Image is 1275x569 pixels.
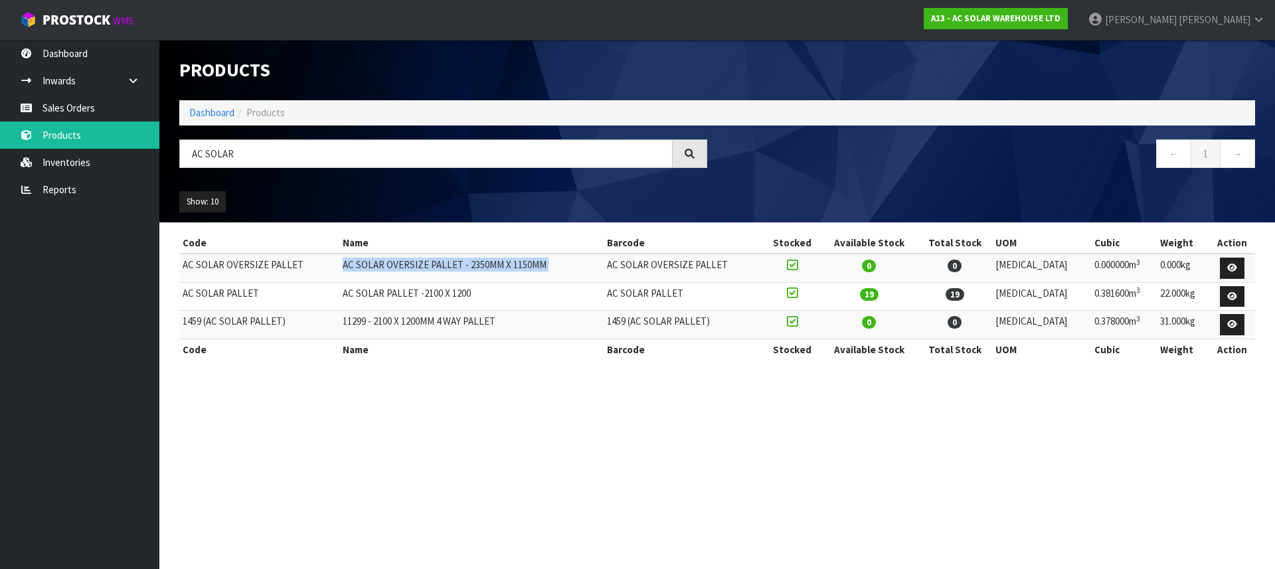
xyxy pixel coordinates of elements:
td: [MEDICAL_DATA] [992,311,1090,339]
input: Search products [179,139,673,168]
th: Total Stock [917,232,992,254]
th: Code [179,232,339,254]
button: Show: 10 [179,191,226,212]
span: [PERSON_NAME] [1105,13,1177,26]
img: cube-alt.png [20,11,37,28]
nav: Page navigation [727,139,1255,172]
span: 0 [948,260,962,272]
span: 0 [862,316,876,329]
small: WMS [113,15,133,27]
th: Cubic [1091,232,1157,254]
th: Weight [1157,232,1209,254]
a: 1 [1191,139,1221,168]
td: 0.000000m [1091,254,1157,282]
td: AC SOLAR PALLET [179,282,339,311]
sup: 3 [1136,314,1140,323]
th: Stocked [764,339,820,360]
td: [MEDICAL_DATA] [992,254,1090,282]
td: 1459 (AC SOLAR PALLET) [604,311,764,339]
td: [MEDICAL_DATA] [992,282,1090,311]
th: Name [339,232,604,254]
a: Dashboard [189,106,234,119]
td: 0.000kg [1157,254,1209,282]
span: ProStock [42,11,110,29]
span: 0 [948,316,962,329]
a: → [1220,139,1255,168]
span: 0 [862,260,876,272]
th: Cubic [1091,339,1157,360]
td: AC SOLAR OVERSIZE PALLET - 2350MM X 1150MM [339,254,604,282]
th: UOM [992,339,1090,360]
th: Code [179,339,339,360]
th: Barcode [604,232,764,254]
td: 0.381600m [1091,282,1157,311]
th: Available Stock [821,232,918,254]
th: Name [339,339,604,360]
span: 19 [860,288,879,301]
td: AC SOLAR OVERSIZE PALLET [604,254,764,282]
td: AC SOLAR PALLET -2100 X 1200 [339,282,604,311]
th: Stocked [764,232,820,254]
td: 11299 - 2100 X 1200MM 4 WAY PALLET [339,311,604,339]
th: UOM [992,232,1090,254]
strong: A13 - AC SOLAR WAREHOUSE LTD [931,13,1061,24]
td: 0.378000m [1091,311,1157,339]
sup: 3 [1136,258,1140,267]
th: Barcode [604,339,764,360]
th: Action [1209,339,1255,360]
span: Products [246,106,285,119]
span: 19 [946,288,964,301]
sup: 3 [1136,285,1140,295]
td: AC SOLAR OVERSIZE PALLET [179,254,339,282]
th: Total Stock [917,339,992,360]
td: 22.000kg [1157,282,1209,311]
a: ← [1156,139,1191,168]
td: 1459 (AC SOLAR PALLET) [179,311,339,339]
th: Available Stock [821,339,918,360]
td: 31.000kg [1157,311,1209,339]
th: Weight [1157,339,1209,360]
span: [PERSON_NAME] [1179,13,1250,26]
th: Action [1209,232,1255,254]
td: AC SOLAR PALLET [604,282,764,311]
h1: Products [179,60,707,80]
